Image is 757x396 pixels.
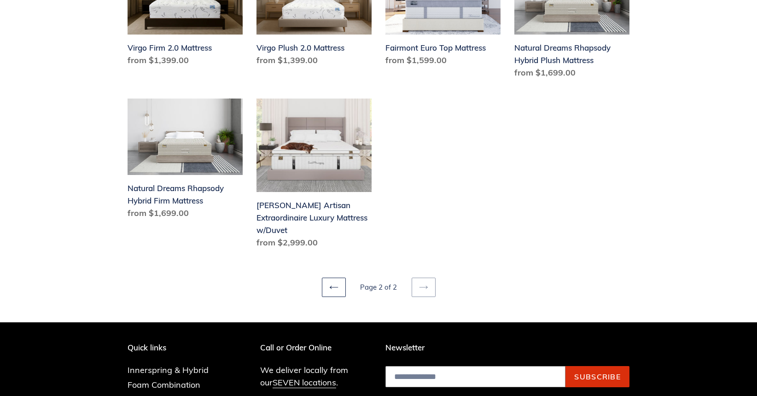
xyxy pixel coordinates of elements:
p: Quick links [128,343,222,352]
span: Subscribe [574,372,621,381]
input: Email address [385,366,565,387]
a: Natural Dreams Rhapsody Hybrid Firm Mattress [128,99,243,223]
p: We deliver locally from our . [260,364,372,389]
a: Innerspring & Hybrid [128,365,209,375]
li: Page 2 of 2 [348,282,410,293]
a: Hemingway Artisan Extraordinaire Luxury Mattress w/Duvet [256,99,372,252]
a: SEVEN locations [273,377,336,388]
a: Foam Combination [128,379,200,390]
p: Call or Order Online [260,343,372,352]
button: Subscribe [565,366,629,387]
p: Newsletter [385,343,629,352]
